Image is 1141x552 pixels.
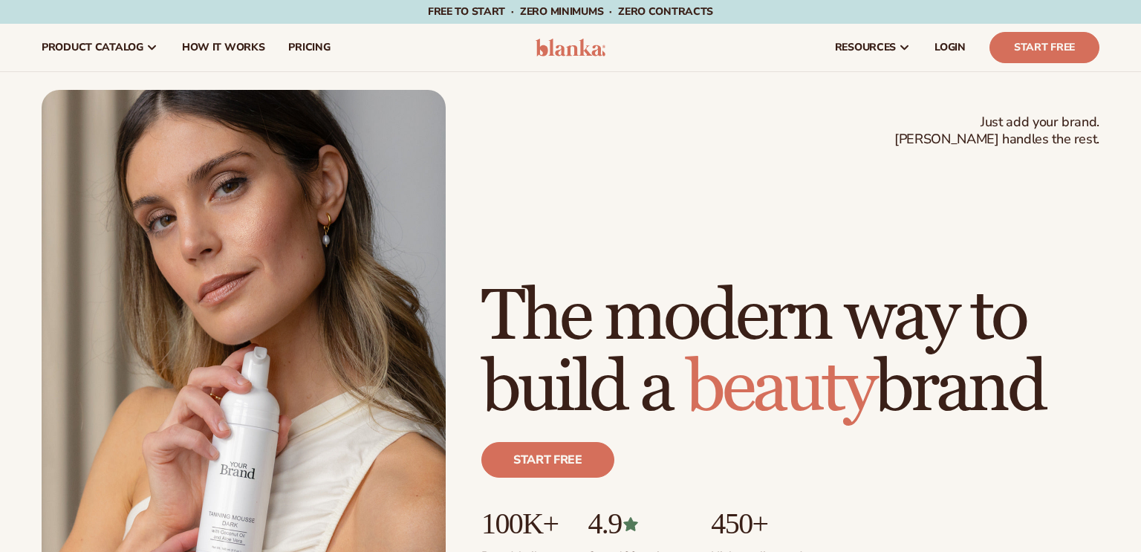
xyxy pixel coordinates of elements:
[835,42,896,53] span: resources
[428,4,713,19] span: Free to start · ZERO minimums · ZERO contracts
[481,442,614,478] a: Start free
[711,507,823,540] p: 450+
[894,114,1099,149] span: Just add your brand. [PERSON_NAME] handles the rest.
[536,39,606,56] img: logo
[182,42,265,53] span: How It Works
[481,507,558,540] p: 100K+
[934,42,966,53] span: LOGIN
[481,282,1099,424] h1: The modern way to build a brand
[30,24,170,71] a: product catalog
[923,24,978,71] a: LOGIN
[823,24,923,71] a: resources
[686,345,874,432] span: beauty
[42,42,143,53] span: product catalog
[170,24,277,71] a: How It Works
[276,24,342,71] a: pricing
[588,507,681,540] p: 4.9
[288,42,330,53] span: pricing
[989,32,1099,63] a: Start Free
